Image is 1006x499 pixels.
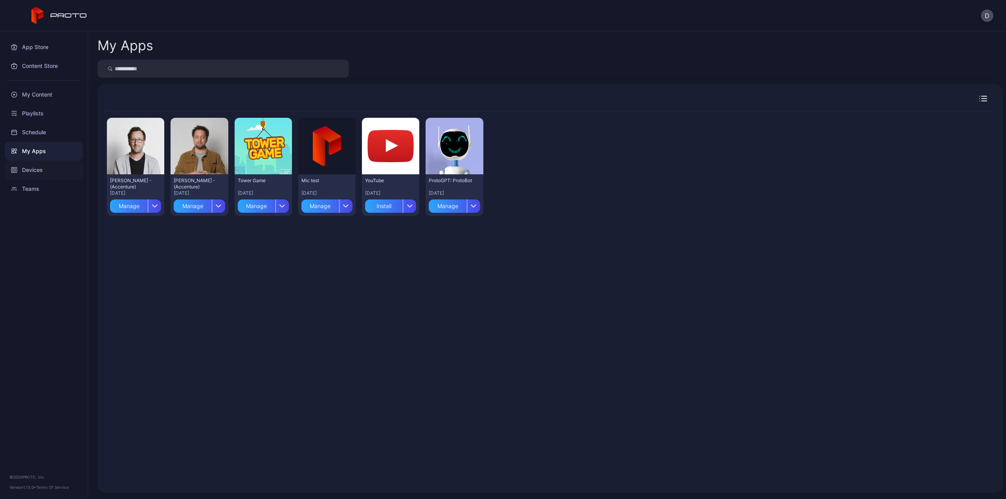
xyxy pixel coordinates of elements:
div: Manage [110,199,148,213]
a: App Store [5,38,83,57]
div: Manage [174,199,211,213]
div: Install [365,199,403,213]
div: [DATE] [238,190,289,196]
button: Manage [429,196,480,213]
div: [DATE] [174,190,225,196]
div: Mic test [301,177,345,184]
button: Manage [238,196,289,213]
div: YouTube [365,177,408,184]
button: Manage [301,196,352,213]
a: Content Store [5,57,83,75]
button: Manage [174,196,225,213]
button: D [981,9,993,22]
div: [DATE] [365,190,416,196]
button: Install [365,196,416,213]
a: Teams [5,179,83,198]
div: [DATE] [301,190,352,196]
div: Manage [429,199,466,213]
div: Tower Game [238,177,281,184]
div: © 2025 PROTO, Inc. [9,474,78,480]
div: [DATE] [110,190,161,196]
div: David Nussbaum - (Accenture) [110,177,153,190]
span: Version 1.13.0 • [9,485,36,490]
div: Manage [238,199,275,213]
a: My Content [5,85,83,104]
a: My Apps [5,142,83,161]
div: ProtoGPT: ProtoBot [429,177,472,184]
div: My Apps [97,39,153,52]
div: [DATE] [429,190,480,196]
a: Playlists [5,104,83,123]
div: Raffi K - (Accenture) [174,177,217,190]
a: Devices [5,161,83,179]
button: Manage [110,196,161,213]
a: Terms Of Service [36,485,69,490]
div: Manage [301,199,339,213]
a: Schedule [5,123,83,142]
